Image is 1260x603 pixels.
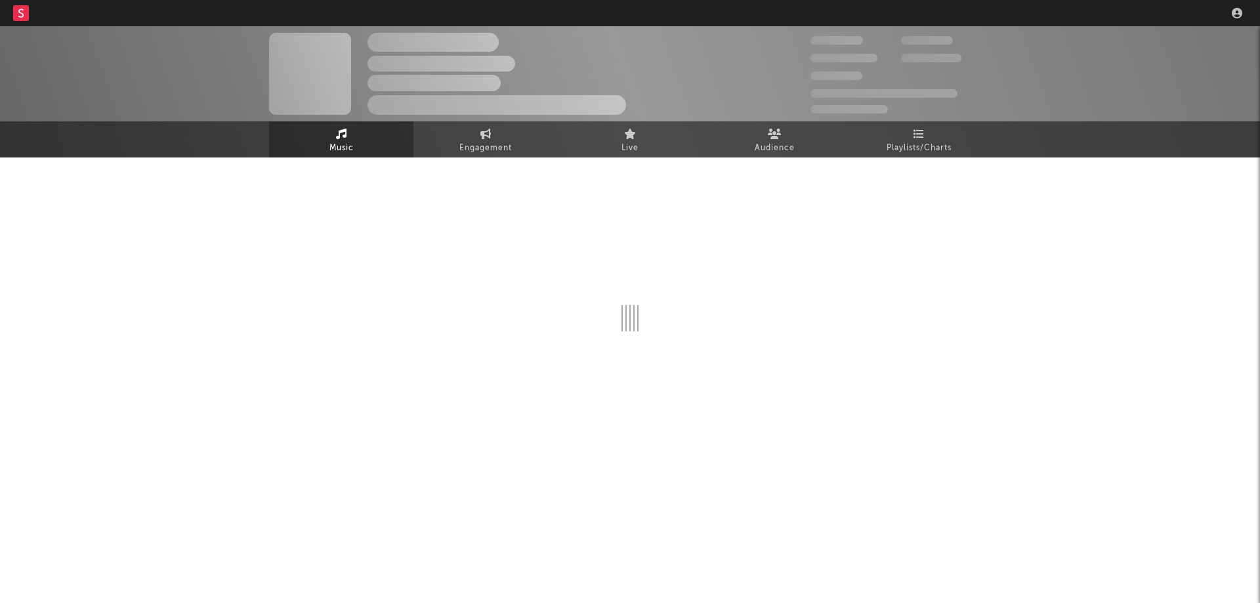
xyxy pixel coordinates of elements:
span: 300.000 [810,36,863,45]
a: Music [269,121,413,157]
span: Music [329,140,354,156]
span: 1.000.000 [901,54,961,62]
a: Playlists/Charts [847,121,991,157]
span: Audience [755,140,795,156]
span: Jump Score: 85.0 [810,105,888,114]
a: Engagement [413,121,558,157]
a: Live [558,121,702,157]
span: 100.000 [901,36,953,45]
a: Audience [702,121,847,157]
span: Playlists/Charts [887,140,952,156]
span: Live [621,140,639,156]
span: 50.000.000 [810,54,877,62]
span: 50.000.000 Monthly Listeners [810,89,957,98]
span: Engagement [459,140,512,156]
span: 100.000 [810,72,862,80]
